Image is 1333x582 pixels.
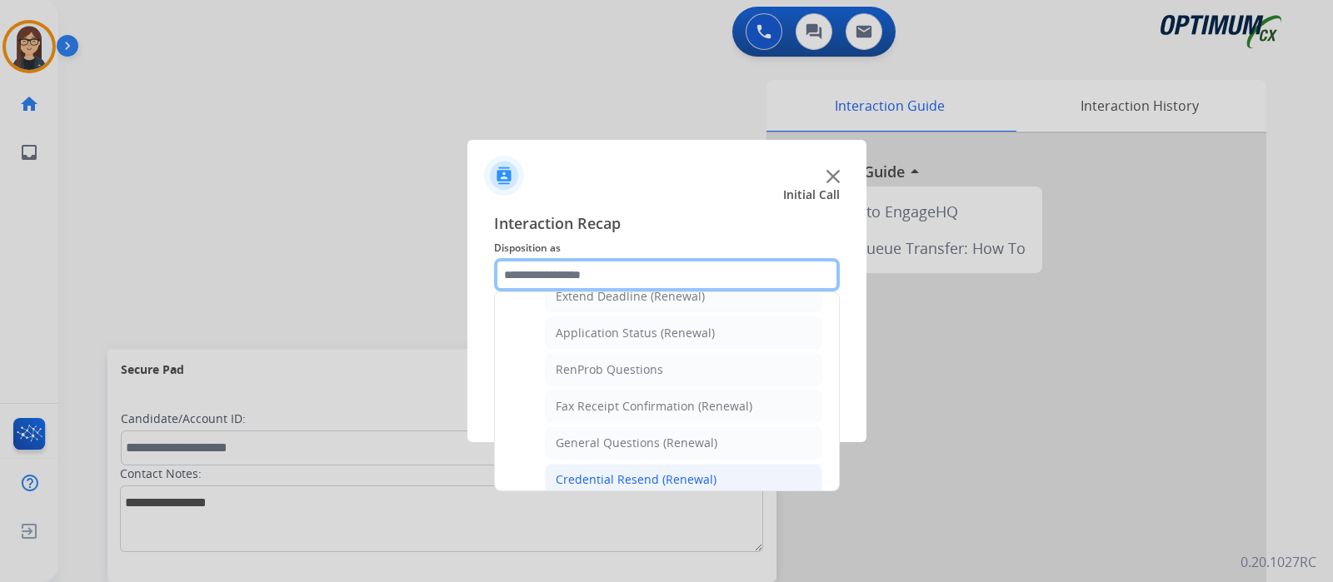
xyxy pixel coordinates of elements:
[556,398,752,415] div: Fax Receipt Confirmation (Renewal)
[556,288,705,305] div: Extend Deadline (Renewal)
[783,187,840,203] span: Initial Call
[484,156,524,196] img: contactIcon
[556,471,716,488] div: Credential Resend (Renewal)
[556,361,663,378] div: RenProb Questions
[556,325,715,341] div: Application Status (Renewal)
[556,435,717,451] div: General Questions (Renewal)
[1241,552,1316,572] p: 0.20.1027RC
[494,211,840,238] span: Interaction Recap
[494,238,840,258] span: Disposition as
